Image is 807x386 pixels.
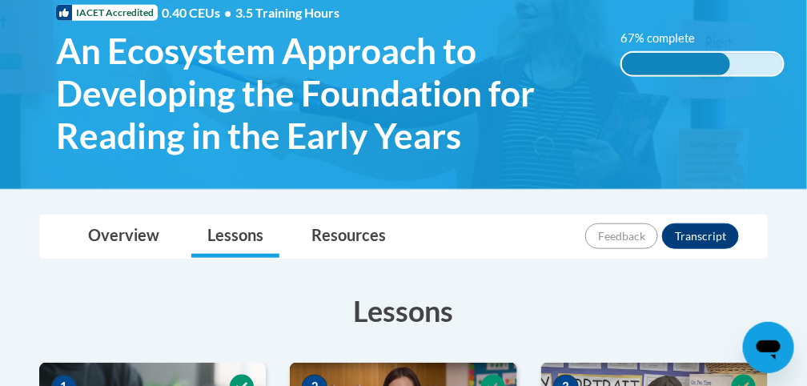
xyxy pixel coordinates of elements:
[743,322,794,373] iframe: Button to launch messaging window
[39,291,768,331] h3: Lessons
[662,223,739,249] button: Transcript
[295,215,402,258] a: Resources
[585,223,658,249] button: Feedback
[191,215,279,258] a: Lessons
[235,5,339,20] span: 3.5 Training Hours
[56,5,158,21] span: IACET Accredited
[224,5,231,20] span: •
[622,53,730,75] div: 67% complete
[56,30,596,156] span: An Ecosystem Approach to Developing the Foundation for Reading in the Early Years
[162,4,235,22] span: 0.40 CEUs
[72,215,175,258] a: Overview
[620,30,713,47] label: 67% complete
